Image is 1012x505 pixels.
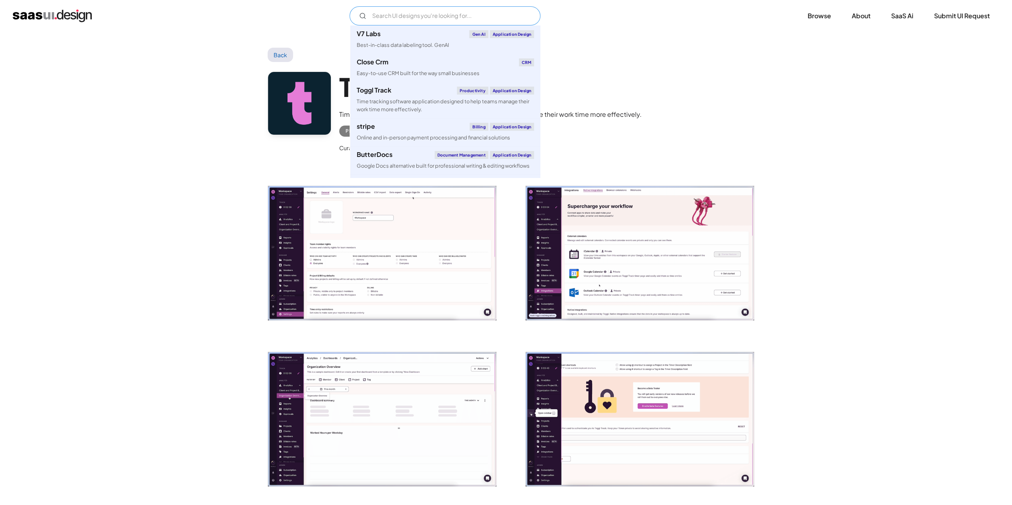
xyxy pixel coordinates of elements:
h1: Toggl Track [339,72,642,102]
a: home [13,10,92,22]
a: open lightbox [268,352,496,486]
div: Best-in-class data labeling tool. GenAI [357,41,449,49]
div: Time tracking software application designed to help teams manage their work time more effectively. [339,110,642,119]
div: Application Design [490,30,534,38]
div: V7 Labs [357,31,381,37]
a: open lightbox [268,186,496,320]
div: Billing [470,123,488,131]
a: ButterDocsDocument ManagementApplication DesignGoogle Docs alternative built for professional wri... [350,146,540,174]
a: Browse [798,7,841,25]
div: Time tracking software application designed to help teams manage their work time more effectively. [357,98,534,113]
a: V7 LabsGen AIApplication DesignBest-in-class data labeling tool. GenAI [350,25,540,54]
div: Curated by: [339,143,370,153]
div: Productivity [457,87,488,95]
div: Document Management [435,151,488,159]
img: 667a5374f606bfc1264a37b2_loading%20toggltrack.png [268,352,496,486]
img: 667a53745eb69f5784d08449_open%20close%20sidebar.png [526,352,754,486]
form: Email Form [350,6,540,25]
div: Gen AI [469,30,488,38]
div: Toggl Track [357,87,391,93]
div: Online and in-person payment processing and financial solutions [357,134,510,141]
div: Close Crm [357,59,388,65]
input: Search UI designs you're looking for... [350,6,540,25]
a: stripeBillingApplication DesignOnline and in-person payment processing and financial solutions [350,118,540,146]
div: ButterDocs [357,151,392,158]
div: Application Design [490,123,534,131]
a: Submit UI Request [925,7,999,25]
div: Google Docs alternative built for professional writing & editing workflows [357,162,530,170]
a: klaviyoEmail MarketingApplication DesignCreate personalised customer experiences across email, SM... [350,174,540,210]
div: stripe [357,123,375,130]
div: Easy-to-use CRM built for the way small businesses [357,70,480,77]
div: Application Design [490,151,534,159]
img: 667a5374946aabe375dbf5cf_integrations.png [526,186,754,320]
a: Toggl TrackProductivityApplication DesignTime tracking software application designed to help team... [350,82,540,118]
img: 667a537406e3891bdbf8fbbe_general%20settings.png [268,186,496,320]
div: Application Design [490,87,534,95]
a: About [842,7,880,25]
div: CRM [519,58,534,66]
a: open lightbox [526,352,754,486]
div: Productivity [346,126,385,136]
a: SaaS Ai [882,7,923,25]
a: Back [268,48,293,62]
a: Close CrmCRMEasy-to-use CRM built for the way small businesses [350,54,540,82]
a: open lightbox [526,186,754,320]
